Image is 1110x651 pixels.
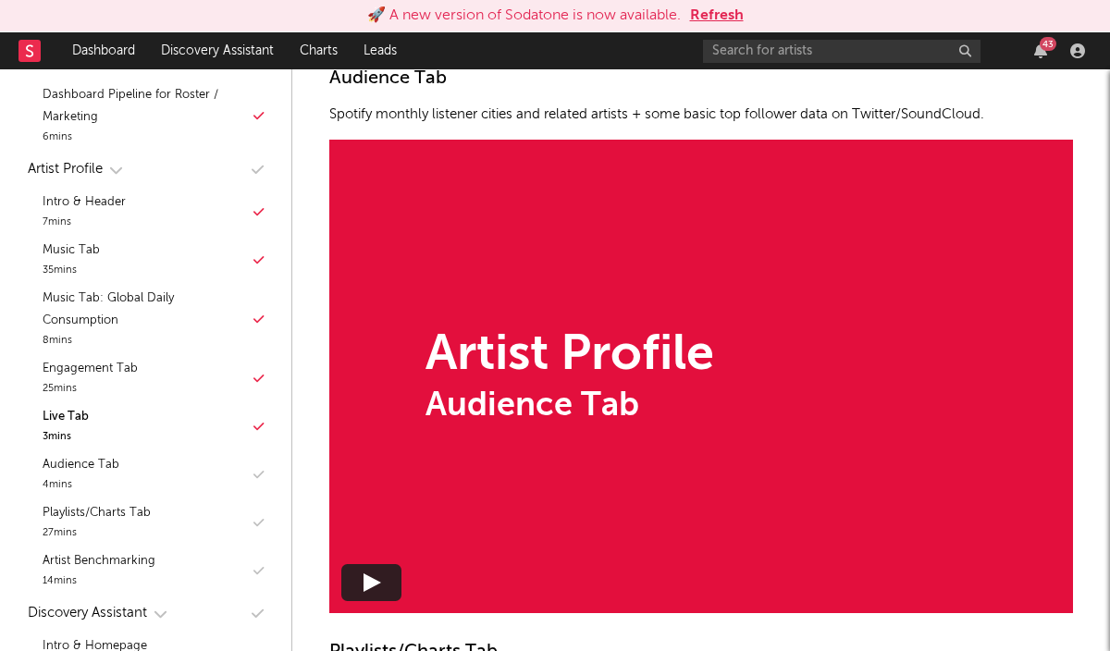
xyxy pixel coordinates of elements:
[43,406,89,428] div: Live Tab
[43,288,249,332] div: Music Tab: Global Daily Consumption
[43,428,89,447] div: 3 mins
[425,330,714,380] div: Artist Profile
[43,454,119,476] div: Audience Tab
[425,389,714,423] div: Audience Tab
[367,5,681,27] div: 🚀 A new version of Sodatone is now available.
[43,129,249,147] div: 6 mins
[43,380,138,399] div: 25 mins
[43,476,119,495] div: 4 mins
[1034,43,1047,58] button: 43
[43,191,126,214] div: Intro & Header
[351,32,410,69] a: Leads
[148,32,287,69] a: Discovery Assistant
[43,214,126,232] div: 7 mins
[329,68,1073,90] div: Audience Tab
[690,5,744,27] button: Refresh
[43,332,249,350] div: 8 mins
[43,550,155,572] div: Artist Benchmarking
[28,602,147,624] div: Discovery Assistant
[287,32,351,69] a: Charts
[703,40,980,63] input: Search for artists
[43,358,138,380] div: Engagement Tab
[329,104,1073,126] p: Spotify monthly listener cities and related artists + some basic top follower data on Twitter/Sou...
[1040,37,1056,51] div: 43
[43,502,151,524] div: Playlists/Charts Tab
[59,32,148,69] a: Dashboard
[43,524,151,543] div: 27 mins
[43,262,100,280] div: 35 mins
[28,158,103,180] div: Artist Profile
[43,84,249,129] div: Dashboard Pipeline for Roster / Marketing
[43,240,100,262] div: Music Tab
[43,572,155,591] div: 14 mins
